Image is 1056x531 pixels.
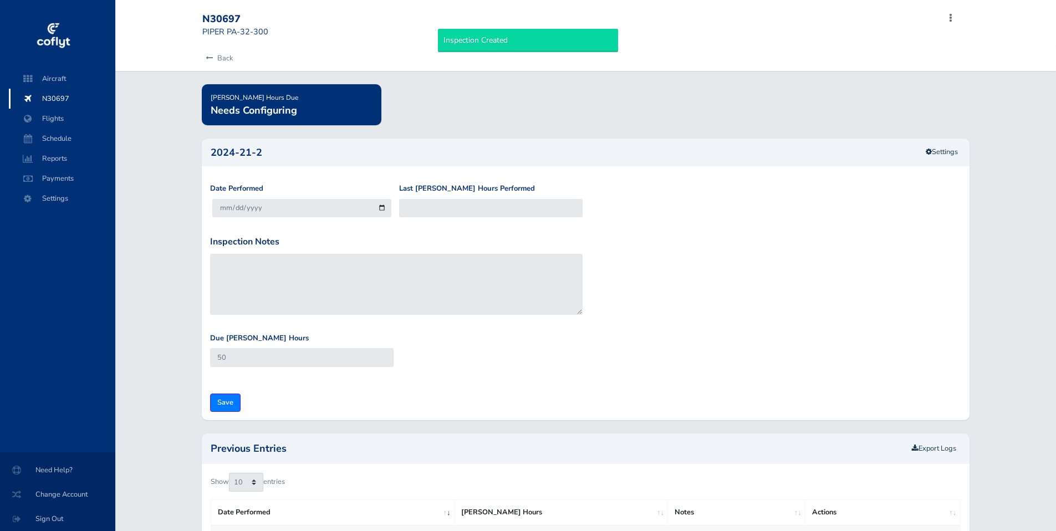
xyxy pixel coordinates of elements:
[20,109,104,129] span: Flights
[35,19,72,53] img: coflyt logo
[210,394,241,412] input: Save
[13,509,102,529] span: Sign Out
[210,183,263,195] label: Date Performed
[13,484,102,504] span: Change Account
[211,93,298,102] span: [PERSON_NAME] Hours Due
[211,104,297,117] span: Needs Configuring
[438,29,618,52] div: Inspection Created
[210,333,309,344] label: Due [PERSON_NAME] Hours
[211,147,960,157] h2: 2024-21-2
[211,473,285,492] label: Show entries
[919,143,965,161] a: Settings
[202,46,233,70] a: Back
[805,500,960,525] th: Actions: activate to sort column ascending
[20,169,104,188] span: Payments
[229,473,263,492] select: Showentries
[210,235,279,249] label: Inspection Notes
[202,26,268,37] small: PIPER PA-32-300
[20,129,104,149] span: Schedule
[20,149,104,169] span: Reports
[211,443,907,453] h2: Previous Entries
[399,183,535,195] label: Last [PERSON_NAME] Hours Performed
[912,443,956,453] a: Export Logs
[20,89,104,109] span: N30697
[20,69,104,89] span: Aircraft
[13,460,102,480] span: Need Help?
[20,188,104,208] span: Settings
[211,500,454,525] th: Date Performed: activate to sort column ascending
[668,500,805,525] th: Notes: activate to sort column ascending
[202,13,282,25] div: N30697
[454,500,668,525] th: Hobbs Hours: activate to sort column ascending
